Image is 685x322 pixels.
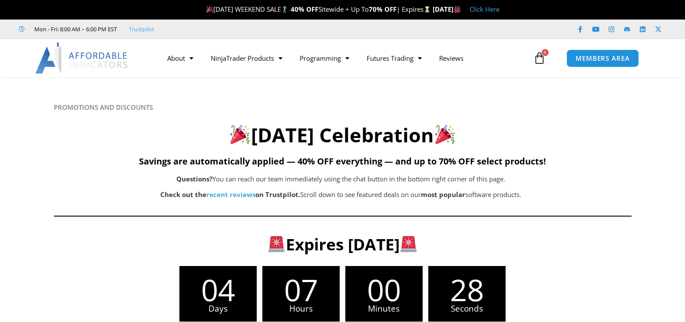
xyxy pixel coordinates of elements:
h3: Expires [DATE] [99,234,586,255]
strong: 40% OFF [291,5,318,13]
b: Questions? [176,174,212,183]
strong: 70% OFF [369,5,397,13]
img: 🚨 [268,236,285,252]
img: ⌛ [424,6,430,13]
a: recent reviews [206,190,255,199]
h6: PROMOTIONS AND DISCOUNTS [54,103,632,112]
img: LogoAI | Affordable Indicators – NinjaTrader [35,43,129,74]
a: Click Here [470,5,500,13]
span: [DATE] WEEKEND SALE Sitewide + Up To | Expires [204,5,432,13]
p: Scroll down to see featured deals on our software products. [97,189,585,201]
span: 0 [542,49,549,56]
span: 28 [428,275,506,305]
p: You can reach our team immediately using the chat button in the bottom right corner of this page. [97,173,585,185]
img: 🏌️‍♂️ [281,6,288,13]
img: 🏭 [454,6,460,13]
a: 0 [520,46,559,71]
a: Programming [291,48,358,68]
span: Minutes [345,305,423,313]
span: MEMBERS AREA [576,55,630,62]
strong: [DATE] [433,5,461,13]
img: 🎉 [230,125,250,144]
span: 00 [345,275,423,305]
span: 04 [179,275,257,305]
a: MEMBERS AREA [566,49,639,67]
a: Trustpilot [129,24,154,34]
span: Days [179,305,257,313]
a: About [159,48,202,68]
span: Hours [262,305,340,313]
a: Reviews [430,48,472,68]
h5: Savings are automatically applied — 40% OFF everything — and up to 70% OFF select products! [54,156,632,167]
b: most popular [421,190,465,199]
img: 🎉 [206,6,213,13]
span: 07 [262,275,340,305]
img: 🎉 [435,125,455,144]
a: Futures Trading [358,48,430,68]
h2: [DATE] Celebration [54,122,632,148]
nav: Menu [159,48,531,68]
strong: Check out the on Trustpilot. [160,190,300,199]
span: Mon - Fri: 8:00 AM – 6:00 PM EST [32,24,117,34]
a: NinjaTrader Products [202,48,291,68]
img: 🚨 [400,236,417,252]
span: Seconds [428,305,506,313]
